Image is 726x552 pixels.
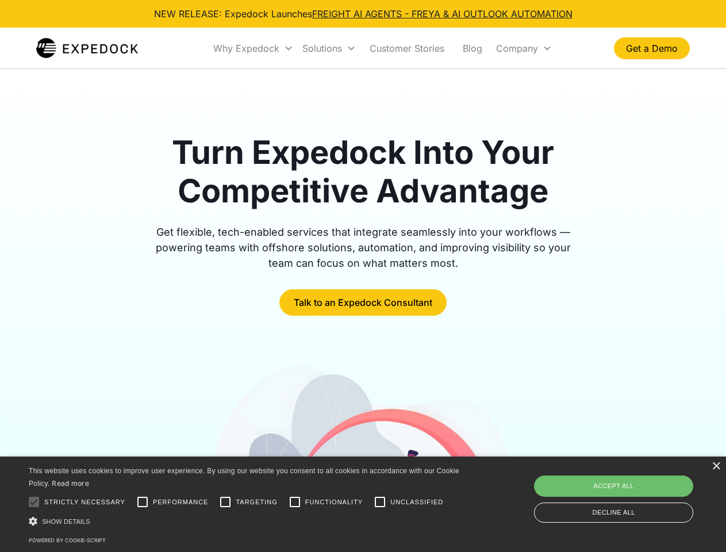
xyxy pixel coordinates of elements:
[236,497,277,507] span: Targeting
[42,518,90,525] span: Show details
[52,479,89,488] a: Read more
[491,29,556,68] div: Company
[496,43,538,54] div: Company
[279,289,447,316] a: Talk to an Expedock Consultant
[390,497,443,507] span: Unclassified
[44,497,125,507] span: Strictly necessary
[29,467,459,488] span: This website uses cookies to improve user experience. By using our website you consent to all coo...
[305,497,363,507] span: Functionality
[535,428,726,552] iframe: Chat Widget
[143,224,584,271] div: Get flexible, tech-enabled services that integrate seamlessly into your workflows — powering team...
[302,43,342,54] div: Solutions
[153,497,209,507] span: Performance
[36,37,138,60] a: home
[298,29,360,68] div: Solutions
[29,537,106,543] a: Powered by cookie-script
[143,133,584,210] h1: Turn Expedock Into Your Competitive Advantage
[454,29,491,68] a: Blog
[154,7,573,21] div: NEW RELEASE: Expedock Launches
[614,37,690,59] a: Get a Demo
[36,37,138,60] img: Expedock Logo
[360,29,454,68] a: Customer Stories
[213,43,279,54] div: Why Expedock
[312,8,573,20] a: FREIGHT AI AGENTS - FREYA & AI OUTLOOK AUTOMATION
[209,29,298,68] div: Why Expedock
[29,515,463,527] div: Show details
